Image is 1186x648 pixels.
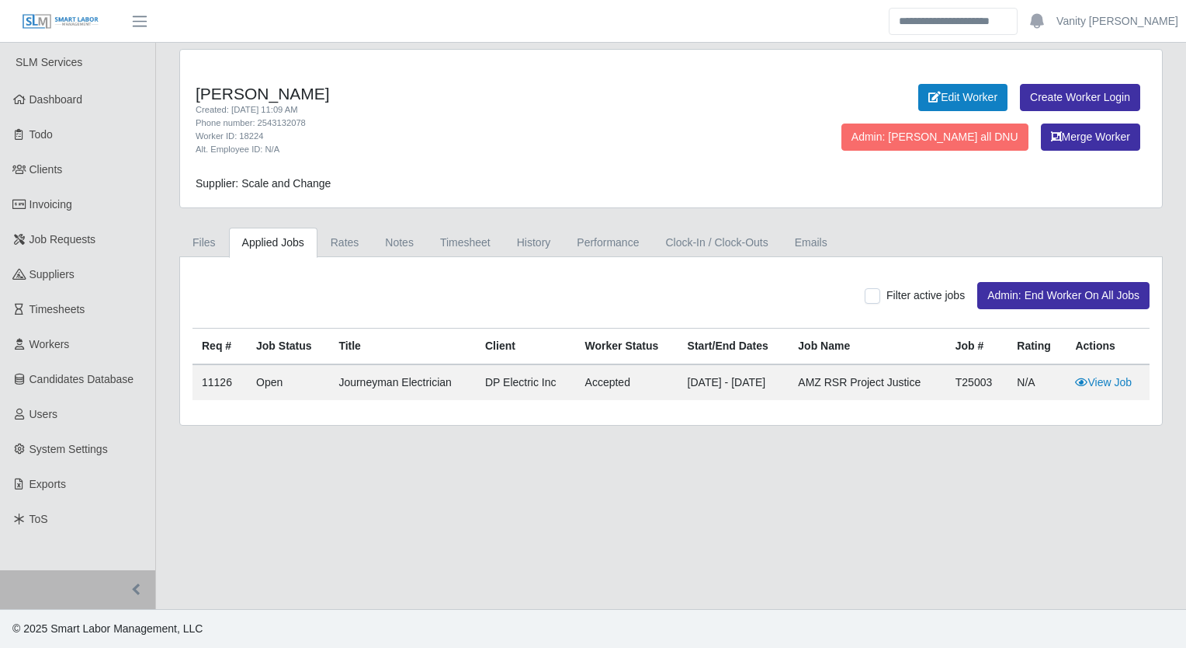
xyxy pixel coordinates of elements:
[1007,364,1066,400] td: N/A
[427,228,504,258] a: Timesheet
[841,124,1028,151] button: Admin: [PERSON_NAME] all DNU
[196,143,740,156] div: Alt. Employee ID: N/A
[789,364,945,400] td: AMZ RSR Project Justice
[1020,84,1140,111] a: Create Worker Login
[29,268,75,280] span: Suppliers
[564,228,652,258] a: Performance
[179,228,229,258] a: Files
[652,228,781,258] a: Clock-In / Clock-Outs
[1056,13,1178,30] a: Vanity [PERSON_NAME]
[12,622,203,635] span: © 2025 Smart Labor Management, LLC
[196,177,331,190] span: Supplier: Scale and Change
[247,329,329,365] th: Job Status
[196,117,740,130] div: Phone number: 2543132078
[196,84,740,103] h4: [PERSON_NAME]
[192,329,247,365] th: Req #
[29,338,70,350] span: Workers
[196,130,740,143] div: Worker ID: 18224
[678,329,789,365] th: Start/End Dates
[329,329,476,365] th: Title
[1075,376,1132,388] a: View Job
[329,364,476,400] td: Journeyman Electrician
[29,128,53,141] span: Todo
[476,329,576,365] th: Client
[1066,329,1150,365] th: Actions
[22,13,99,30] img: SLM Logo
[192,364,247,400] td: 11126
[789,329,945,365] th: Job Name
[29,408,58,420] span: Users
[889,8,1018,35] input: Search
[886,289,965,301] span: Filter active jobs
[1007,329,1066,365] th: Rating
[29,163,63,176] span: Clients
[576,329,678,365] th: Worker Status
[918,84,1007,111] a: Edit Worker
[977,282,1150,309] button: Admin: End Worker On All Jobs
[29,303,85,315] span: Timesheets
[29,233,96,246] span: Job Requests
[29,443,108,455] span: System Settings
[576,364,678,400] td: accepted
[317,228,373,258] a: Rates
[946,364,1008,400] td: T25003
[372,228,427,258] a: Notes
[782,228,841,258] a: Emails
[29,478,66,490] span: Exports
[196,103,740,117] div: Created: [DATE] 11:09 AM
[946,329,1008,365] th: Job #
[476,364,576,400] td: DP Electric Inc
[29,513,48,525] span: ToS
[678,364,789,400] td: [DATE] - [DATE]
[1041,124,1140,151] button: Merge Worker
[29,198,72,211] span: Invoicing
[229,228,317,258] a: Applied Jobs
[29,93,83,106] span: Dashboard
[29,373,134,385] span: Candidates Database
[16,56,82,68] span: SLM Services
[504,228,564,258] a: History
[247,364,329,400] td: Open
